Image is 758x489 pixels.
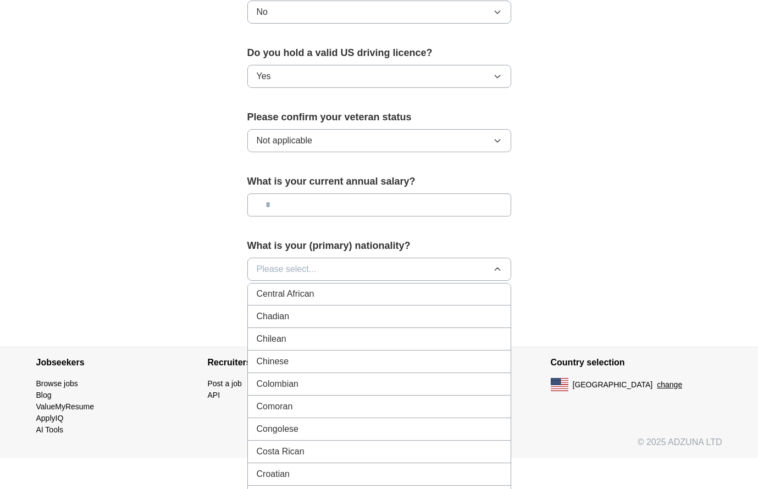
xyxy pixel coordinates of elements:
[257,5,268,19] span: No
[36,379,78,388] a: Browse jobs
[257,377,298,391] span: Colombian
[257,134,312,147] span: Not applicable
[247,129,511,152] button: Not applicable
[573,379,653,391] span: [GEOGRAPHIC_DATA]
[36,391,52,399] a: Blog
[247,174,511,189] label: What is your current annual salary?
[36,425,64,434] a: AI Tools
[257,263,317,276] span: Please select...
[257,310,290,323] span: Chadian
[257,287,314,301] span: Central African
[208,379,242,388] a: Post a job
[257,355,289,368] span: Chinese
[247,1,511,24] button: No
[257,445,305,458] span: Costa Rican
[551,378,568,391] img: US flag
[247,65,511,88] button: Yes
[36,402,95,411] a: ValueMyResume
[257,70,271,83] span: Yes
[27,436,731,458] div: © 2025 ADZUNA LTD
[257,423,299,436] span: Congolese
[657,379,682,391] button: change
[257,400,293,413] span: Comoran
[247,110,511,125] label: Please confirm your veteran status
[247,46,511,60] label: Do you hold a valid US driving licence?
[551,347,722,378] h4: Country selection
[247,238,511,253] label: What is your (primary) nationality?
[36,414,64,423] a: ApplyIQ
[257,332,286,346] span: Chilean
[208,391,220,399] a: API
[257,468,290,481] span: Croatian
[247,258,511,281] button: Please select...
